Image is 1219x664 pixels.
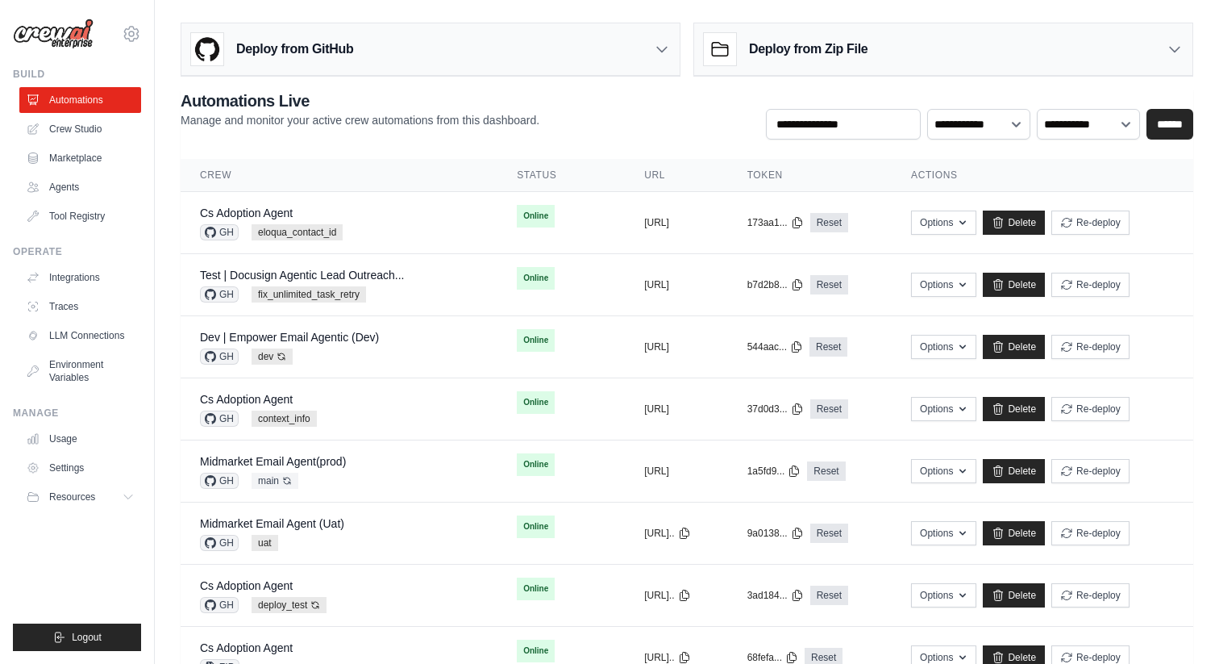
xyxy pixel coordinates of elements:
button: 544aac... [747,340,803,353]
button: Options [911,273,976,297]
a: Agents [19,174,141,200]
a: Cs Adoption Agent [200,641,293,654]
span: context_info [252,411,317,427]
button: Resources [19,484,141,510]
a: Automations [19,87,141,113]
button: Re-deploy [1051,211,1130,235]
a: Delete [983,273,1045,297]
button: Options [911,211,976,235]
a: Delete [983,583,1045,608]
a: Reset [807,461,845,481]
div: Manage [13,407,141,420]
span: Online [517,391,555,414]
div: Build [13,68,141,81]
span: main [252,473,298,489]
span: fix_unlimited_task_retry [252,286,366,303]
a: Integrations [19,265,141,290]
span: Logout [72,631,102,644]
button: 68fefa... [747,651,798,664]
button: Options [911,459,976,483]
button: Re-deploy [1051,459,1130,483]
th: Token [728,159,892,192]
a: Midmarket Email Agent(prod) [200,455,346,468]
span: GH [200,473,239,489]
a: Reset [810,213,848,232]
a: Cs Adoption Agent [200,393,293,406]
th: Crew [181,159,497,192]
a: Reset [810,586,848,605]
button: Options [911,583,976,608]
button: Re-deploy [1051,273,1130,297]
span: uat [252,535,278,551]
span: GH [200,286,239,303]
span: deploy_test [252,597,327,613]
button: 173aa1... [747,216,804,229]
a: Crew Studio [19,116,141,142]
th: URL [625,159,727,192]
a: Reset [810,524,848,543]
a: Marketplace [19,145,141,171]
button: Re-deploy [1051,335,1130,359]
span: eloqua_contact_id [252,224,343,240]
a: Cs Adoption Agent [200,579,293,592]
button: 3ad184... [747,589,804,602]
th: Actions [892,159,1193,192]
button: Re-deploy [1051,397,1130,421]
a: Traces [19,294,141,319]
img: Logo [13,19,94,49]
span: Online [517,267,555,290]
a: Reset [810,399,848,419]
a: Environment Variables [19,352,141,390]
button: Re-deploy [1051,521,1130,545]
button: 37d0d3... [747,403,804,416]
a: Reset [810,275,848,294]
button: b7d2b8... [747,278,804,291]
button: Options [911,397,976,421]
span: GH [200,597,239,613]
span: Resources [49,491,95,503]
span: GH [200,224,239,240]
span: GH [200,535,239,551]
img: GitHub Logo [191,33,223,65]
span: Online [517,453,555,476]
a: Delete [983,521,1045,545]
button: Options [911,521,976,545]
a: Delete [983,459,1045,483]
button: 1a5fd9... [747,465,801,478]
button: Options [911,335,976,359]
span: GH [200,411,239,427]
span: Online [517,516,555,538]
a: Test | Docusign Agentic Lead Outreach... [200,269,404,282]
span: Online [517,329,555,352]
span: Online [517,640,555,662]
a: Delete [983,397,1045,421]
button: 9a0138... [747,527,804,540]
a: Reset [809,337,847,357]
a: Delete [983,335,1045,359]
span: GH [200,349,239,365]
a: Cs Adoption Agent [200,207,293,219]
h3: Deploy from GitHub [236,40,353,59]
div: Operate [13,245,141,258]
a: Settings [19,455,141,481]
h2: Automations Live [181,90,539,112]
a: Dev | Empower Email Agentic (Dev) [200,331,379,344]
h3: Deploy from Zip File [749,40,867,59]
span: dev [252,349,293,365]
span: Online [517,578,555,600]
a: Midmarket Email Agent (Uat) [200,517,344,530]
a: Tool Registry [19,203,141,229]
th: Status [497,159,625,192]
span: Online [517,205,555,228]
a: Delete [983,211,1045,235]
button: Logout [13,624,141,651]
a: Usage [19,426,141,452]
p: Manage and monitor your active crew automations from this dashboard. [181,112,539,128]
button: Re-deploy [1051,583,1130,608]
a: LLM Connections [19,323,141,349]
